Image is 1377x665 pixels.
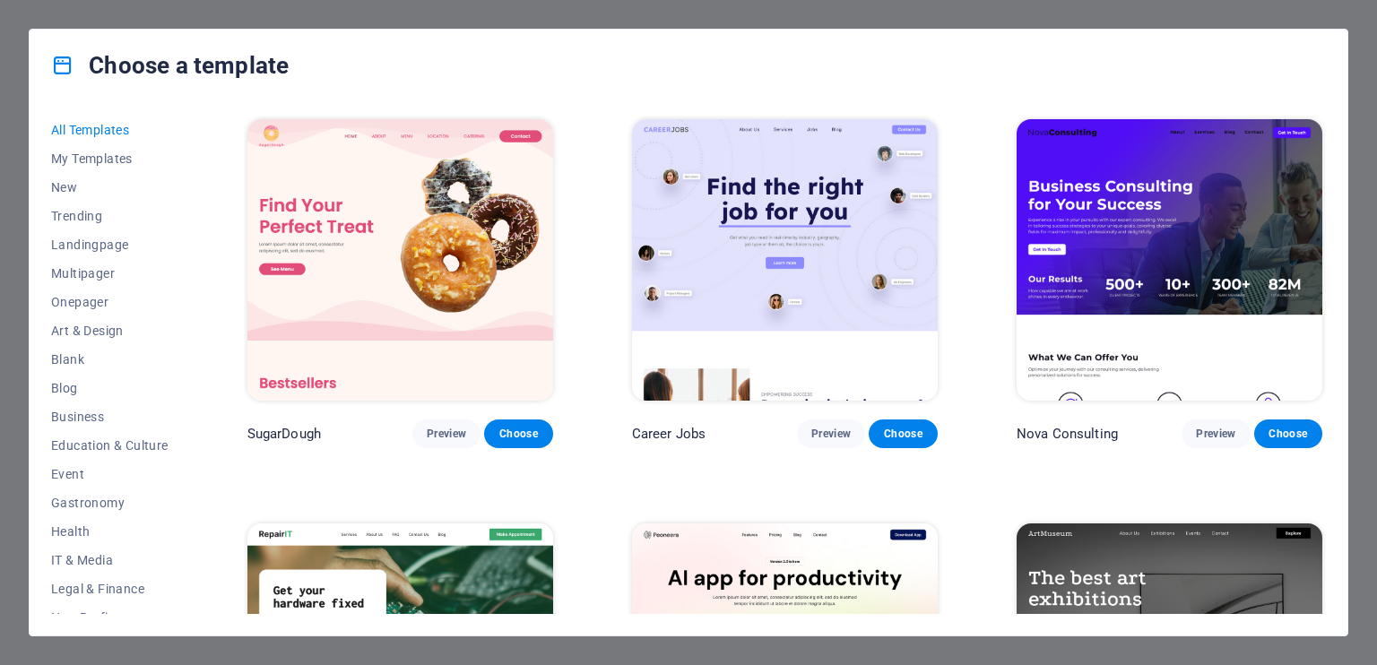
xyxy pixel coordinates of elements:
[247,119,553,401] img: SugarDough
[247,425,321,443] p: SugarDough
[51,266,169,281] span: Multipager
[797,419,865,448] button: Preview
[51,237,169,252] span: Landingpage
[51,431,169,460] button: Education & Culture
[811,427,851,441] span: Preview
[51,144,169,173] button: My Templates
[51,517,169,546] button: Health
[883,427,922,441] span: Choose
[51,610,169,625] span: Non-Profit
[51,116,169,144] button: All Templates
[51,524,169,539] span: Health
[1254,419,1322,448] button: Choose
[51,374,169,402] button: Blog
[484,419,552,448] button: Choose
[51,553,169,567] span: IT & Media
[51,460,169,488] button: Event
[51,402,169,431] button: Business
[51,202,169,230] button: Trending
[51,546,169,574] button: IT & Media
[51,288,169,316] button: Onepager
[51,173,169,202] button: New
[51,574,169,603] button: Legal & Finance
[632,119,938,401] img: Career Jobs
[51,582,169,596] span: Legal & Finance
[1182,419,1250,448] button: Preview
[1196,427,1235,441] span: Preview
[51,467,169,481] span: Event
[632,425,706,443] p: Career Jobs
[1017,425,1118,443] p: Nova Consulting
[412,419,481,448] button: Preview
[869,419,937,448] button: Choose
[51,603,169,632] button: Non-Profit
[51,410,169,424] span: Business
[51,488,169,517] button: Gastronomy
[51,381,169,395] span: Blog
[51,316,169,345] button: Art & Design
[51,259,169,288] button: Multipager
[51,438,169,453] span: Education & Culture
[51,230,169,259] button: Landingpage
[427,427,466,441] span: Preview
[498,427,538,441] span: Choose
[51,352,169,367] span: Blank
[51,123,169,137] span: All Templates
[51,151,169,166] span: My Templates
[51,51,289,80] h4: Choose a template
[51,209,169,223] span: Trending
[1269,427,1308,441] span: Choose
[51,180,169,194] span: New
[1017,119,1322,401] img: Nova Consulting
[51,496,169,510] span: Gastronomy
[51,324,169,338] span: Art & Design
[51,345,169,374] button: Blank
[51,295,169,309] span: Onepager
